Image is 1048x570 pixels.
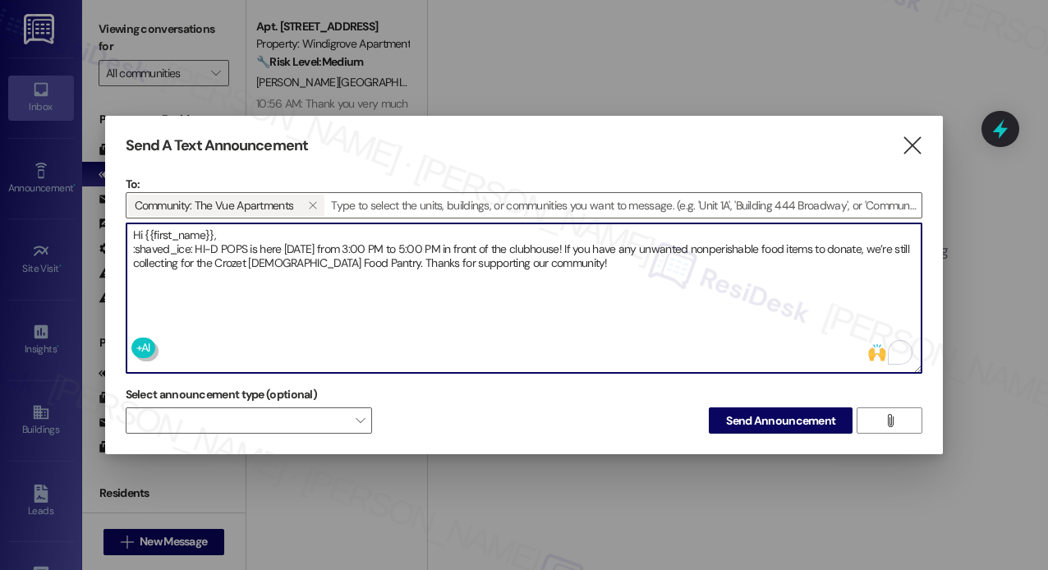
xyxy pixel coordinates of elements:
[126,136,308,155] h3: Send A Text Announcement
[709,407,853,434] button: Send Announcement
[884,414,896,427] i: 
[901,137,923,154] i: 
[308,199,317,212] i: 
[326,193,922,218] input: Type to select the units, buildings, or communities you want to message. (e.g. 'Unit 1A', 'Buildi...
[126,176,923,192] p: To:
[126,382,318,407] label: Select announcement type (optional)
[135,195,294,216] span: Community: The Vue Apartments
[126,223,923,374] div: To enrich screen reader interactions, please activate Accessibility in Grammarly extension settings
[126,223,922,373] textarea: To enrich screen reader interactions, please activate Accessibility in Grammarly extension settings
[726,412,835,430] span: Send Announcement
[300,195,324,216] button: Community: The Vue Apartments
